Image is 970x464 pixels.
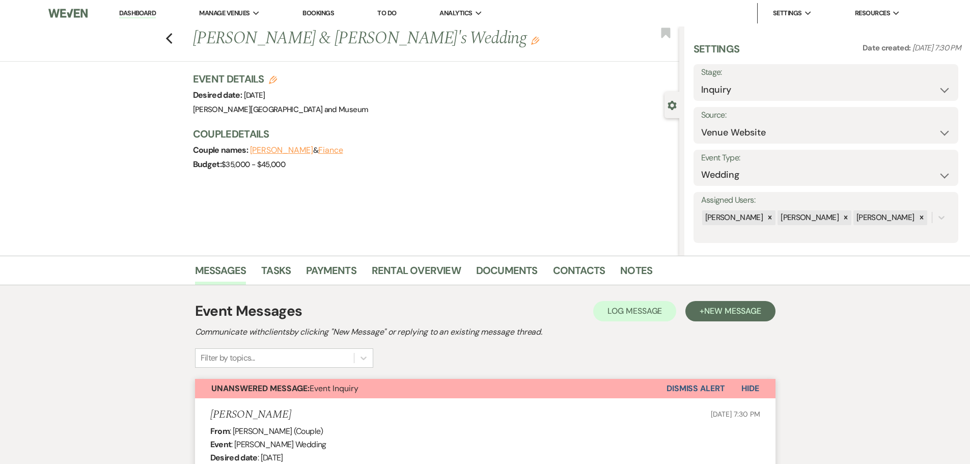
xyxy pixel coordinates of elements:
span: [DATE] 7:30 PM [912,43,961,53]
span: [DATE] [244,90,265,100]
label: Event Type: [701,151,951,166]
a: Documents [476,262,538,285]
button: Close lead details [668,100,677,110]
img: Weven Logo [48,3,87,24]
a: Tasks [261,262,291,285]
div: [PERSON_NAME] [702,210,765,225]
span: & [250,145,343,155]
span: Hide [741,383,759,394]
span: Resources [855,8,890,18]
h3: Event Details [193,72,369,86]
div: Filter by topics... [201,352,255,364]
button: [PERSON_NAME] [250,146,313,154]
h3: Settings [694,42,740,64]
span: New Message [704,306,761,316]
a: Rental Overview [372,262,461,285]
span: Budget: [193,159,222,170]
b: From [210,426,230,436]
a: Messages [195,262,246,285]
h3: Couple Details [193,127,669,141]
b: Desired date [210,452,258,463]
button: Log Message [593,301,676,321]
div: [PERSON_NAME] [778,210,840,225]
a: Contacts [553,262,605,285]
h5: [PERSON_NAME] [210,408,291,421]
span: Settings [773,8,802,18]
a: To Do [377,9,396,17]
span: [PERSON_NAME][GEOGRAPHIC_DATA] and Museum [193,104,369,115]
a: Payments [306,262,356,285]
span: Analytics [439,8,472,18]
b: Event [210,439,232,450]
button: Hide [725,379,775,398]
span: Manage Venues [199,8,250,18]
button: Fiance [318,146,343,154]
a: Dashboard [119,9,156,18]
span: [DATE] 7:30 PM [711,410,760,419]
button: Unanswered Message:Event Inquiry [195,379,667,398]
span: Log Message [607,306,662,316]
label: Assigned Users: [701,193,951,208]
button: Dismiss Alert [667,379,725,398]
div: [PERSON_NAME] [853,210,916,225]
label: Source: [701,108,951,123]
span: $35,000 - $45,000 [221,159,285,170]
strong: Unanswered Message: [211,383,310,394]
a: Bookings [302,9,334,17]
h1: Event Messages [195,301,302,322]
span: Event Inquiry [211,383,358,394]
label: Stage: [701,65,951,80]
h1: [PERSON_NAME] & [PERSON_NAME]'s Wedding [193,26,578,51]
span: Desired date: [193,90,244,100]
span: Couple names: [193,145,250,155]
button: Edit [531,36,539,45]
h2: Communicate with clients by clicking "New Message" or replying to an existing message thread. [195,326,775,338]
a: Notes [620,262,652,285]
span: Date created: [863,43,912,53]
button: +New Message [685,301,775,321]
